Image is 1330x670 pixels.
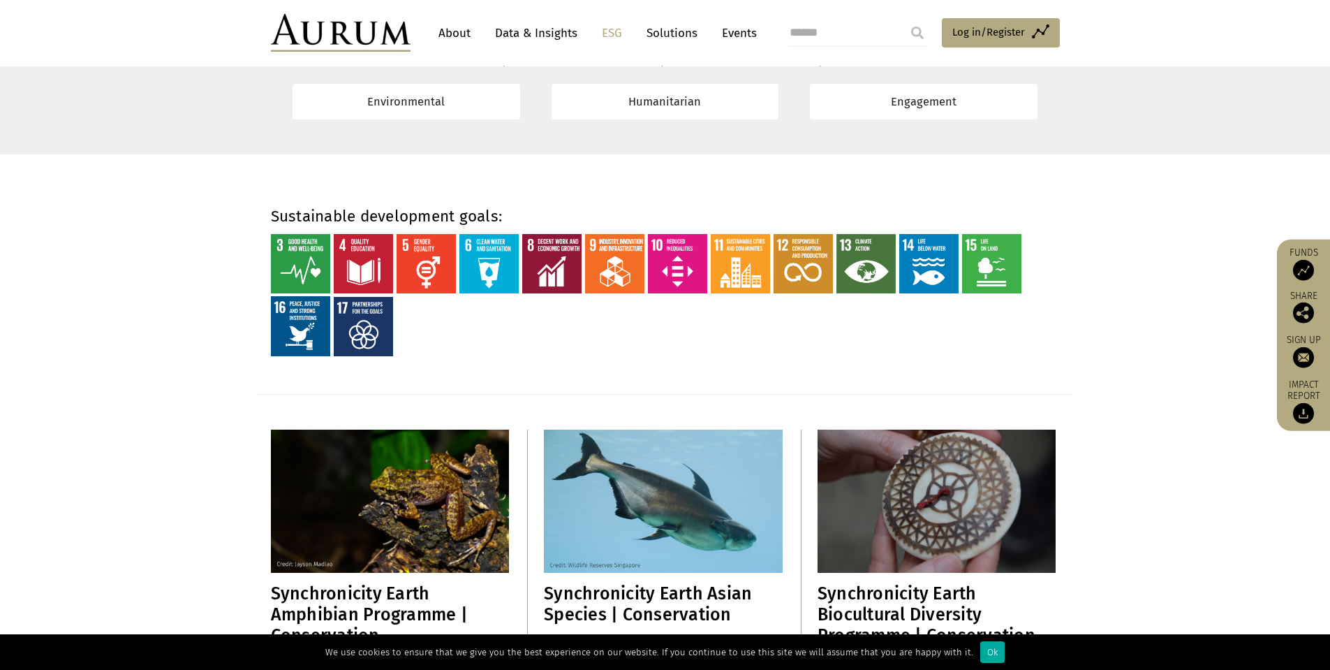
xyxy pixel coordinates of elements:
a: Data & Insights [488,20,584,46]
a: Funds [1284,246,1323,280]
a: Log in/Register [942,18,1060,48]
img: Sign up to our newsletter [1293,347,1314,367]
input: Submit [903,19,931,47]
a: About [431,20,478,46]
h3: Synchronicity Earth Amphibian Programme | Conservation [271,583,510,646]
a: Engagement [810,84,1037,119]
a: Impact report [1284,378,1323,424]
div: Ok [980,641,1005,663]
a: Events [715,20,757,46]
img: Aurum [271,14,411,52]
span: Log in/Register [952,24,1025,41]
a: ESG [595,20,629,46]
img: Access Funds [1293,259,1314,280]
a: Environmental [293,84,520,119]
img: Share this post [1293,302,1314,323]
strong: Sustainable development goals: [271,207,503,226]
a: Sign up [1284,333,1323,367]
h3: Synchronicity Earth Asian Species | Conservation [544,583,783,625]
a: Humanitarian [552,84,779,119]
h3: Synchronicity Earth Biocultural Diversity Programme | Conservation [818,583,1056,646]
a: Solutions [640,20,704,46]
div: Share [1284,291,1323,323]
